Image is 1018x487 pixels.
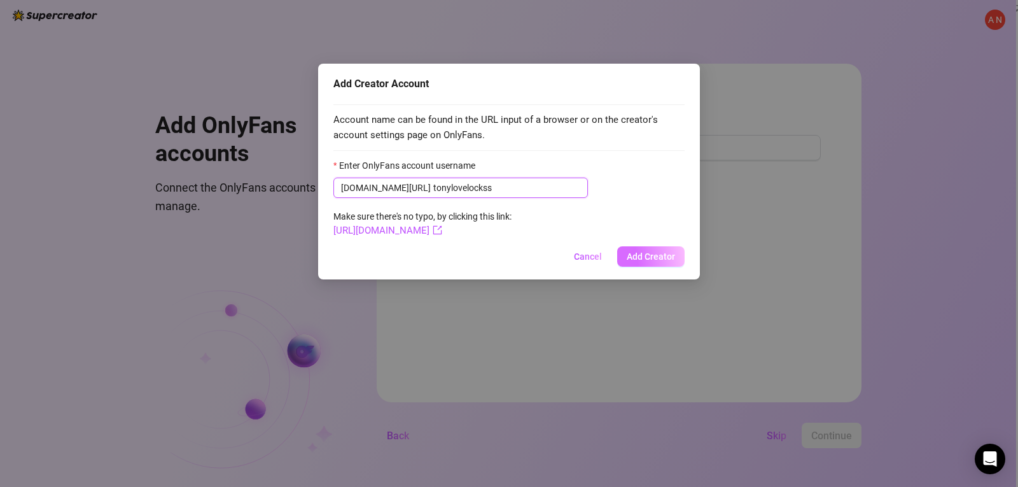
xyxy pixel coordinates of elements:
[333,113,685,143] span: Account name can be found in the URL input of a browser or on the creator's account settings page...
[627,251,675,262] span: Add Creator
[564,246,612,267] button: Cancel
[333,76,685,92] div: Add Creator Account
[975,444,1005,474] div: Open Intercom Messenger
[333,159,484,173] label: Enter OnlyFans account username
[617,246,685,267] button: Add Creator
[333,225,442,236] a: [URL][DOMAIN_NAME]export
[341,181,431,195] span: [DOMAIN_NAME][URL]
[433,181,580,195] input: Enter OnlyFans account username
[333,211,512,236] span: Make sure there's no typo, by clicking this link:
[433,225,442,235] span: export
[574,251,602,262] span: Cancel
